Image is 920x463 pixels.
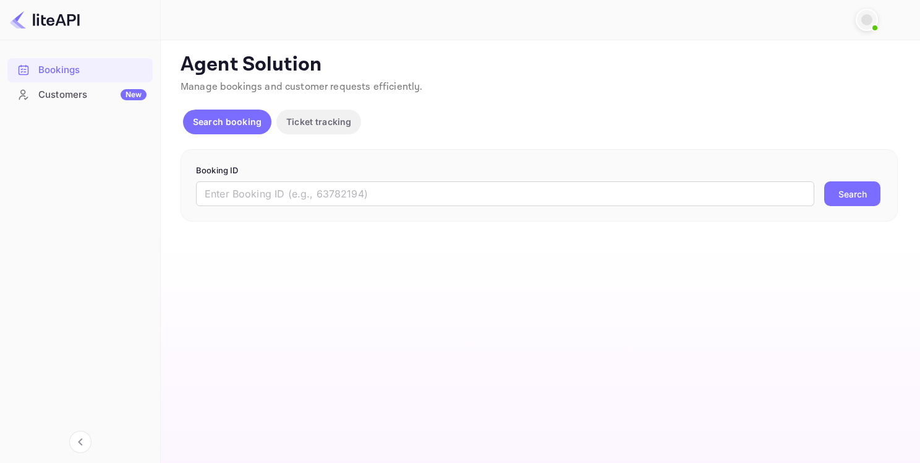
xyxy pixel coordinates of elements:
button: Collapse navigation [69,431,92,453]
img: LiteAPI logo [10,10,80,30]
span: Manage bookings and customer requests efficiently. [181,80,423,93]
div: CustomersNew [7,83,153,107]
div: Bookings [7,58,153,82]
p: Search booking [193,115,262,128]
div: Bookings [38,63,147,77]
a: Bookings [7,58,153,81]
p: Ticket tracking [286,115,351,128]
input: Enter Booking ID (e.g., 63782194) [196,181,814,206]
p: Booking ID [196,165,882,177]
div: Customers [38,88,147,102]
div: New [121,89,147,100]
p: Agent Solution [181,53,898,77]
button: Search [824,181,880,206]
a: CustomersNew [7,83,153,106]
